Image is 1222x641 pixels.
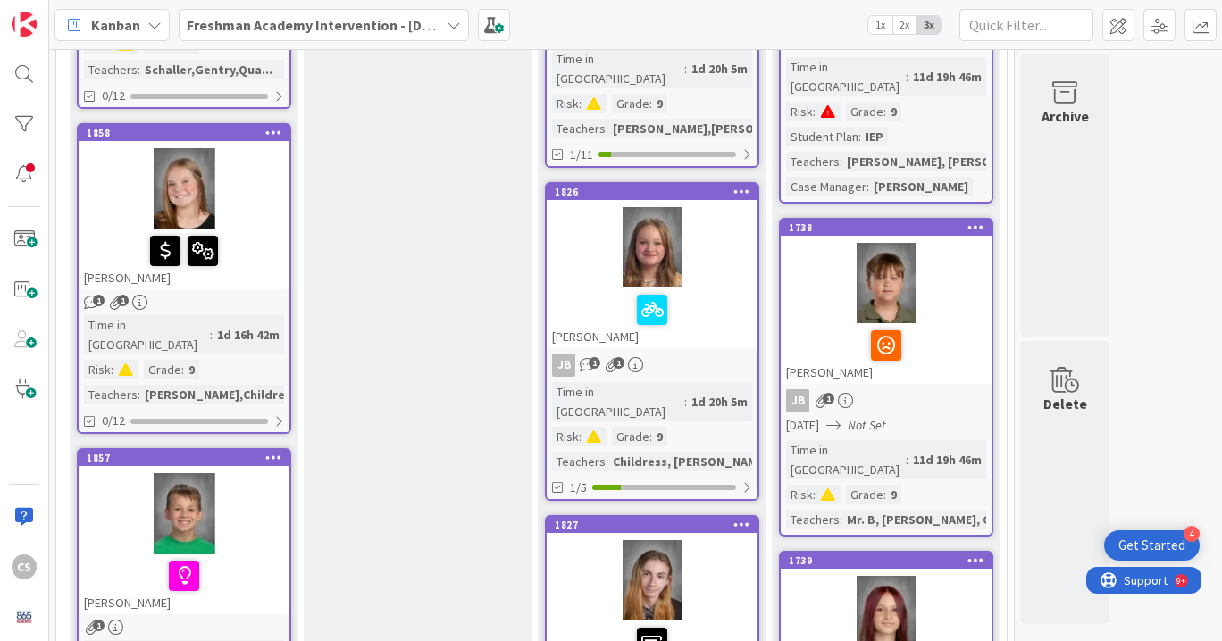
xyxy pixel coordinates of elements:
[858,127,861,146] span: :
[138,60,140,79] span: :
[79,125,289,289] div: 1858[PERSON_NAME]
[687,59,752,79] div: 1d 20h 5m
[552,382,684,421] div: Time in [GEOGRAPHIC_DATA]
[892,16,916,34] span: 2x
[87,127,289,139] div: 1858
[786,510,840,529] div: Teachers
[848,417,886,433] i: Not Set
[861,127,888,146] div: IEP
[545,182,759,501] a: 1826[PERSON_NAME]JBTime in [GEOGRAPHIC_DATA]:1d 20h 5mRisk:Grade:9Teachers:Childress, [PERSON_NAM...
[87,452,289,464] div: 1857
[906,450,908,470] span: :
[547,184,757,348] div: 1826[PERSON_NAME]
[786,57,906,96] div: Time in [GEOGRAPHIC_DATA]
[684,392,687,412] span: :
[606,119,608,138] span: :
[868,16,892,34] span: 1x
[117,295,129,306] span: 1
[842,152,1159,171] div: [PERSON_NAME], [PERSON_NAME], [PERSON_NAME]...
[908,450,986,470] div: 11d 19h 46m
[547,184,757,200] div: 1826
[612,427,649,446] div: Grade
[842,510,1040,529] div: Mr. B, [PERSON_NAME], Corum,...
[552,452,606,471] div: Teachers
[181,360,184,379] span: :
[846,485,883,504] div: Grade
[608,119,928,138] div: [PERSON_NAME],[PERSON_NAME],[PERSON_NAME],T...
[552,49,684,88] div: Time in [GEOGRAPHIC_DATA]
[781,220,992,236] div: 1738
[140,385,316,404] div: [PERSON_NAME],Childress,...
[90,7,99,21] div: 9+
[786,177,866,196] div: Case Manager
[840,510,842,529] span: :
[908,67,986,87] div: 11d 19h 46m
[140,60,277,79] div: Schaller,Gentry,Qua...
[589,357,600,369] span: 1
[608,452,797,471] div: Childress, [PERSON_NAME], S...
[781,389,992,412] div: JB
[781,323,992,384] div: [PERSON_NAME]
[652,427,667,446] div: 9
[38,3,81,24] span: Support
[781,220,992,384] div: 1738[PERSON_NAME]
[840,152,842,171] span: :
[813,485,816,504] span: :
[959,9,1093,41] input: Quick Filter...
[552,119,606,138] div: Teachers
[789,554,992,567] div: 1739
[184,360,199,379] div: 9
[781,553,992,569] div: 1739
[823,393,834,404] span: 1
[570,146,593,164] span: 1/11
[846,102,883,121] div: Grade
[649,94,652,113] span: :
[786,389,809,412] div: JB
[848,34,886,50] i: Not Set
[79,229,289,289] div: [PERSON_NAME]
[93,620,105,631] span: 1
[684,59,687,79] span: :
[210,325,213,345] span: :
[612,94,649,113] div: Grade
[213,325,284,345] div: 1d 16h 42m
[906,67,908,87] span: :
[93,295,105,306] span: 1
[1184,526,1200,542] div: 4
[84,60,138,79] div: Teachers
[1104,530,1200,561] div: Open Get Started checklist, remaining modules: 4
[613,357,624,369] span: 1
[866,177,869,196] span: :
[84,360,111,379] div: Risk
[12,604,37,629] img: avatar
[886,102,901,121] div: 9
[886,485,901,504] div: 9
[1042,105,1089,127] div: Archive
[552,354,575,377] div: JB
[111,360,113,379] span: :
[813,102,816,121] span: :
[84,385,138,404] div: Teachers
[547,517,757,533] div: 1827
[779,218,993,537] a: 1738[PERSON_NAME]JB[DATE]Not SetTime in [GEOGRAPHIC_DATA]:11d 19h 46mRisk:Grade:9Teachers:Mr. B, ...
[144,360,181,379] div: Grade
[606,452,608,471] span: :
[579,94,582,113] span: :
[652,94,667,113] div: 9
[786,127,858,146] div: Student Plan
[786,102,813,121] div: Risk
[786,152,840,171] div: Teachers
[1043,393,1087,414] div: Delete
[79,125,289,141] div: 1858
[869,177,973,196] div: [PERSON_NAME]
[883,102,886,121] span: :
[1118,537,1185,554] div: Get Started
[102,87,125,105] span: 0/12
[79,554,289,614] div: [PERSON_NAME]
[687,392,752,412] div: 1d 20h 5m
[91,14,140,36] span: Kanban
[570,479,587,497] span: 1/5
[12,12,37,37] img: Visit kanbanzone.com
[79,450,289,614] div: 1857[PERSON_NAME]
[786,440,906,479] div: Time in [GEOGRAPHIC_DATA]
